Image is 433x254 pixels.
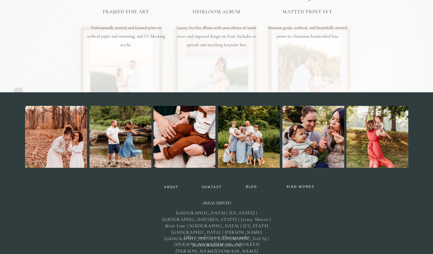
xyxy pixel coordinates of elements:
p: [GEOGRAPHIC_DATA] | [US_STATE] | [GEOGRAPHIC_DATA][US_STATE] | Jersey Shores | Main Line | [GEOGR... [159,210,275,231]
a: BLOG [243,185,260,190]
p: Museum grade, archival, and beautifully matted prints in a luxurious handcrafted box. [266,23,349,58]
h2: Areas Served [198,201,235,207]
a: Experience [115,185,149,190]
h2: framed fine art [83,9,169,16]
p: Luxury lay-flat album with your choice of suede cover and engraved design on front. Includes 10 s... [175,23,258,58]
p: Professionally matted and framed print on archival paper and mounting, and UV blocking acrylic. [85,23,167,58]
a: About [161,185,182,190]
a: Contact [199,185,225,190]
a: Kind Words [283,185,318,190]
h2: heirloom album [174,9,259,16]
h2: Matted Print Set [264,9,350,16]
